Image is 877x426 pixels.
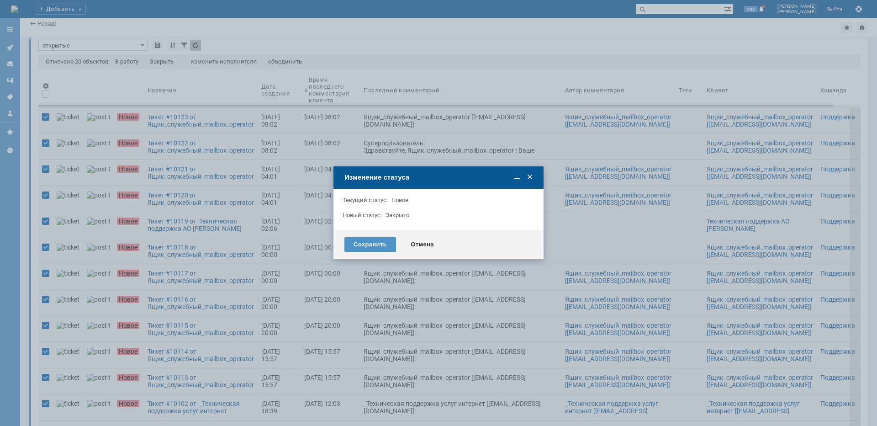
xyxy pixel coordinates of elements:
[391,197,408,203] span: Новое
[525,173,534,182] span: Закрыть
[343,197,388,203] label: Текущий статус:
[386,212,409,218] span: Закрыто
[343,212,382,218] label: Новый статус:
[512,173,522,182] span: Свернуть (Ctrl + M)
[344,173,534,181] div: Изменение статуса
